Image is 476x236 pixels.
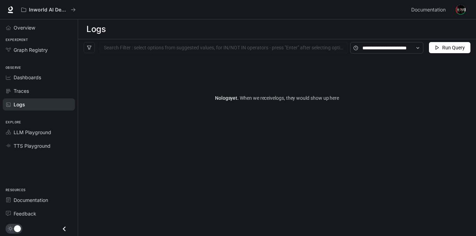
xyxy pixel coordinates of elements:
button: Close drawer [56,222,72,236]
span: LLM Playground [14,129,51,136]
p: Inworld AI Demos [29,7,68,13]
span: filter [87,45,92,50]
a: Traces [3,85,75,97]
a: Dashboards [3,71,75,83]
span: Dark mode toggle [14,225,21,232]
a: Feedback [3,207,75,220]
article: No logs yet. [215,94,339,102]
span: Dashboards [14,74,41,81]
button: Run Query [429,42,470,53]
button: All workspaces [18,3,79,17]
span: Run Query [442,44,465,51]
a: Graph Registry [3,44,75,56]
h1: Logs [86,22,106,36]
button: User avatar [454,3,468,17]
button: filter [84,42,95,53]
a: Documentation [408,3,451,17]
a: LLM Playground [3,126,75,138]
span: Feedback [14,210,36,217]
a: Logs [3,98,75,111]
span: Logs [14,101,25,108]
span: Overview [14,24,35,31]
span: Traces [14,87,29,95]
span: Documentation [411,6,446,14]
a: TTS Playground [3,140,75,152]
span: When we receive logs , they would show up here [239,95,339,101]
span: Graph Registry [14,46,48,54]
span: TTS Playground [14,142,51,149]
span: Documentation [14,196,48,204]
a: Overview [3,22,75,34]
a: Documentation [3,194,75,206]
img: User avatar [456,5,466,15]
